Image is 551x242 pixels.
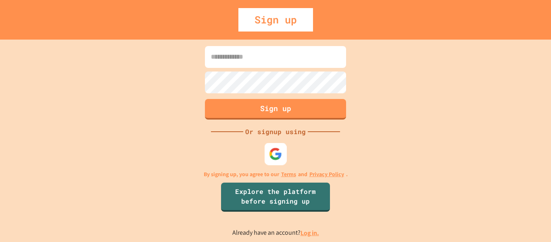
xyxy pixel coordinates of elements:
a: Terms [281,170,296,179]
button: Sign up [205,99,346,120]
div: Sign up [238,8,313,32]
div: Or signup using [243,127,308,137]
a: Explore the platform before signing up [221,183,330,212]
a: Log in. [301,229,319,237]
a: Privacy Policy [309,170,344,179]
img: google-icon.svg [269,147,282,160]
p: By signing up, you agree to our and . [204,170,348,179]
p: Already have an account? [232,228,319,238]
